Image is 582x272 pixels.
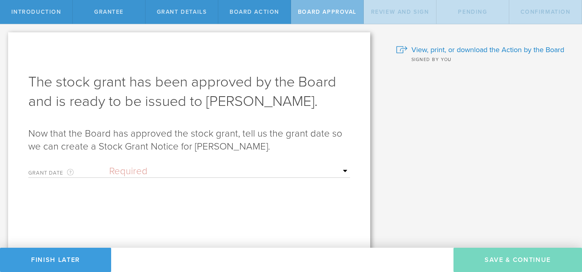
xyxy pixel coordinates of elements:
[458,8,487,15] span: Pending
[157,8,207,15] span: Grant Details
[230,8,279,15] span: Board Action
[521,8,571,15] span: Confirmation
[411,44,564,55] span: View, print, or download the Action by the Board
[28,168,109,177] label: Grant Date
[396,55,570,63] div: Signed by you
[298,8,356,15] span: Board Approval
[371,8,429,15] span: Review and Sign
[11,8,61,15] span: Introduction
[28,127,350,153] p: Now that the Board has approved the stock grant, tell us the grant date so we can create a Stock ...
[453,248,582,272] button: Save & Continue
[94,8,124,15] span: Grantee
[28,72,350,111] h1: The stock grant has been approved by the Board and is ready to be issued to [PERSON_NAME].
[542,209,582,248] iframe: Chat Widget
